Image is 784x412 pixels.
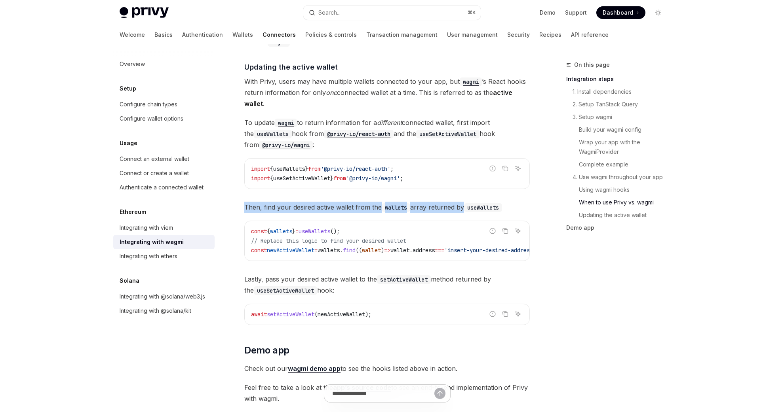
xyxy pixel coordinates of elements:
span: ( [314,311,318,318]
button: Report incorrect code [487,226,498,236]
span: '@privy-io/react-auth' [321,165,390,172]
button: Search...⌘K [303,6,481,20]
a: Recipes [539,25,561,44]
code: setActiveWallet [377,275,431,284]
code: wagmi [460,77,482,86]
div: Connect an external wallet [120,154,189,164]
a: Authentication [182,25,223,44]
span: { [270,165,273,172]
span: ⌘ K [468,9,476,16]
a: 3. Setup wagmi [566,111,671,123]
button: Copy the contents from the code block [500,226,510,236]
a: Complete example [566,158,671,171]
span: ); [365,311,371,318]
span: Feel free to take a look at the to see an end-to-end implementation of Privy with wagmi. [244,382,530,404]
a: 4. Use wagmi throughout your app [566,171,671,183]
span: await [251,311,267,318]
span: wallet [390,247,409,254]
img: light logo [120,7,169,18]
code: useSetActiveWallet [254,286,317,295]
a: User management [447,25,498,44]
span: ) [381,247,384,254]
span: wallet [362,247,381,254]
span: useWallets [273,165,305,172]
button: Report incorrect code [487,163,498,174]
a: Integrating with @solana/kit [113,304,215,318]
span: On this page [574,60,610,70]
span: wallets [318,247,340,254]
div: Authenticate a connected wallet [120,183,204,192]
span: Demo app [244,344,289,357]
span: { [270,175,273,182]
a: Integrating with ethers [113,249,215,263]
code: @privy-io/react-auth [324,130,394,138]
a: Demo [540,9,556,17]
a: wagmi [460,77,482,85]
a: 2. Setup TanStack Query [566,98,671,111]
code: @privy-io/wagmi [259,141,313,149]
div: Connect or create a wallet [120,168,189,178]
span: Check out our to see the hooks listed above in action. [244,363,530,374]
a: Using wagmi hooks [566,183,671,196]
div: Integrating with ethers [120,251,177,261]
span: from [333,175,346,182]
a: Updating the active wallet [566,209,671,221]
span: const [251,228,267,235]
a: 1. Install dependencies [566,85,671,98]
a: Configure wallet options [113,112,215,126]
span: (); [330,228,340,235]
a: Support [565,9,587,17]
a: wagmi [275,119,297,127]
a: Authenticate a connected wallet [113,180,215,195]
span: ; [390,165,394,172]
a: Wallets [232,25,253,44]
strong: active wallet [244,89,512,108]
span: = [295,228,299,235]
span: newActiveWallet [318,311,365,318]
a: Integrating with viem [113,221,215,235]
button: Ask AI [513,309,523,319]
span: ; [400,175,403,182]
a: @privy-io/react-auth [324,130,394,138]
span: } [292,228,295,235]
span: With Privy, users may have multiple wallets connected to your app, but ’s React hooks return info... [244,76,530,109]
input: Ask a question... [332,385,434,402]
a: Policies & controls [305,25,357,44]
a: Configure chain types [113,97,215,112]
div: Integrating with @solana/web3.js [120,292,205,301]
a: wagmi [268,38,290,46]
div: Integrating with @solana/kit [120,306,191,316]
a: @privy-io/wagmi [259,141,313,149]
span: 'insert-your-desired-address' [444,247,536,254]
a: Connect an external wallet [113,152,215,166]
span: . [340,247,343,254]
h5: Solana [120,276,139,285]
a: Security [507,25,530,44]
button: Ask AI [513,226,523,236]
span: To update to return information for a connected wallet, first import the hook from and the hook f... [244,117,530,150]
span: Updating the active wallet [244,62,338,72]
span: find [343,247,356,254]
code: useSetActiveWallet [416,130,480,138]
a: Wrap your app with the WagmiProvider [566,136,671,158]
a: Connect or create a wallet [113,166,215,180]
button: Report incorrect code [487,309,498,319]
span: Lastly, pass your desired active wallet to the method returned by the hook: [244,274,530,296]
span: Then, find your desired active wallet from the array returned by [244,202,530,213]
code: useWallets [464,203,502,212]
h5: Ethereum [120,207,146,217]
a: API reference [571,25,609,44]
code: useWallets [254,130,292,138]
span: useSetActiveWallet [273,175,330,182]
a: Welcome [120,25,145,44]
span: import [251,165,270,172]
button: Send message [434,388,445,399]
span: { [267,228,270,235]
h5: Setup [120,84,136,93]
code: wallets [382,203,410,212]
span: Dashboard [603,9,633,17]
span: wallets [270,228,292,235]
a: Integrating with wagmi [113,235,215,249]
a: Build your wagmi config [566,123,671,136]
div: Integrating with wagmi [120,237,184,247]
